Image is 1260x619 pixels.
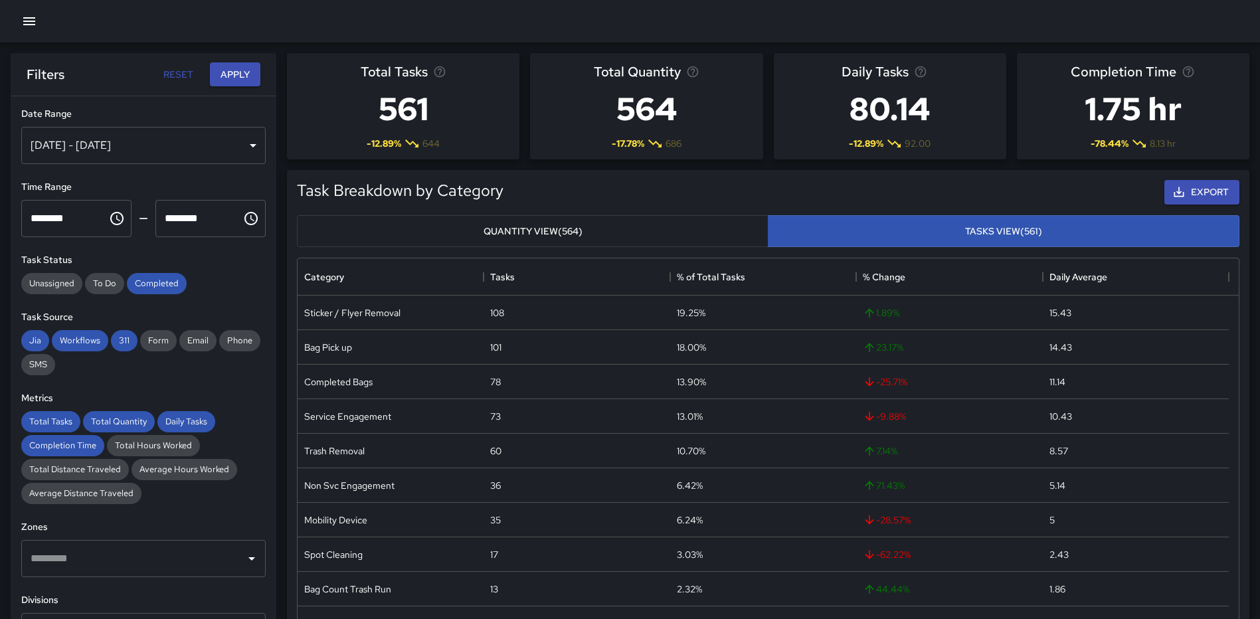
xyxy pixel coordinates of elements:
h6: Task Source [21,310,266,325]
div: Category [304,258,344,296]
div: Total Distance Traveled [21,459,129,480]
div: Spot Cleaning [304,548,363,561]
div: Unassigned [21,273,82,294]
button: Reset [157,62,199,87]
span: 7.14 % [863,444,897,458]
div: 60 [490,444,501,458]
div: 1.86 [1049,582,1065,596]
div: 11.14 [1049,375,1065,389]
span: Completed [127,278,187,289]
div: Total Tasks [21,411,80,432]
h6: Time Range [21,180,266,195]
div: Trash Removal [304,444,365,458]
h6: Filters [27,64,64,85]
div: Sticker / Flyer Removal [304,306,401,319]
button: Choose time, selected time is 11:59 PM [238,205,264,232]
span: SMS [21,359,55,370]
svg: Average number of tasks per day in the selected period, compared to the previous period. [914,65,927,78]
div: 6.42% [677,479,703,492]
span: Total Distance Traveled [21,464,129,475]
h3: 1.75 hr [1071,82,1195,135]
div: Average Hours Worked [132,459,237,480]
span: Average Distance Traveled [21,487,141,499]
div: 2.43 [1049,548,1069,561]
div: Completed Bags [304,375,373,389]
div: 14.43 [1049,341,1072,354]
span: -28.57 % [863,513,911,527]
div: 311 [111,330,137,351]
span: Email [179,335,217,346]
div: Tasks [484,258,670,296]
div: Daily Tasks [157,411,215,432]
span: Total Quantity [83,416,155,427]
div: 5.14 [1049,479,1065,492]
div: Workflows [52,330,108,351]
button: Apply [210,62,260,87]
span: Average Hours Worked [132,464,237,475]
span: -62.22 % [863,548,911,561]
span: 311 [111,335,137,346]
div: 6.24% [677,513,703,527]
div: 78 [490,375,501,389]
h3: 564 [594,82,699,135]
div: Completion Time [21,435,104,456]
div: Bag Count Trash Run [304,582,391,596]
div: Tasks [490,258,515,296]
span: -25.71 % [863,375,907,389]
span: 644 [422,137,440,150]
div: Form [140,330,177,351]
div: Mobility Device [304,513,367,527]
span: 92.00 [905,137,931,150]
div: % of Total Tasks [677,258,745,296]
div: Total Hours Worked [107,435,200,456]
span: 8.13 hr [1150,137,1176,150]
div: 10.43 [1049,410,1072,423]
span: -12.89 % [849,137,883,150]
div: % Change [863,258,905,296]
h3: 80.14 [842,82,938,135]
button: Quantity View(564) [297,215,768,248]
span: 1.89 % [863,306,899,319]
span: Total Tasks [361,61,428,82]
div: Phone [219,330,260,351]
span: -17.78 % [612,137,644,150]
div: Bag Pick up [304,341,352,354]
span: Form [140,335,177,346]
button: Choose time, selected time is 12:00 AM [104,205,130,232]
h3: 561 [361,82,446,135]
span: -9.88 % [863,410,906,423]
div: 15.43 [1049,306,1071,319]
span: Phone [219,335,260,346]
button: Tasks View(561) [768,215,1239,248]
div: 3.03% [677,548,703,561]
svg: Total task quantity in the selected period, compared to the previous period. [686,65,699,78]
h6: Metrics [21,391,266,406]
span: 23.17 % [863,341,903,354]
button: Open [242,549,261,568]
div: 108 [490,306,504,319]
div: Email [179,330,217,351]
div: 36 [490,479,501,492]
span: -12.89 % [367,137,401,150]
h6: Divisions [21,593,266,608]
span: 686 [666,137,681,150]
div: 13.90% [677,375,706,389]
span: Jia [21,335,49,346]
div: 73 [490,410,501,423]
div: Average Distance Traveled [21,483,141,504]
div: SMS [21,354,55,375]
span: Daily Tasks [157,416,215,427]
div: 18.00% [677,341,706,354]
div: 8.57 [1049,444,1068,458]
div: Daily Average [1049,258,1107,296]
span: Completion Time [21,440,104,451]
span: To Do [85,278,124,289]
span: Completion Time [1071,61,1176,82]
div: Completed [127,273,187,294]
h6: Task Status [21,253,266,268]
div: 13.01% [677,410,703,423]
div: Total Quantity [83,411,155,432]
span: 44.44 % [863,582,909,596]
h6: Date Range [21,107,266,122]
span: Unassigned [21,278,82,289]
